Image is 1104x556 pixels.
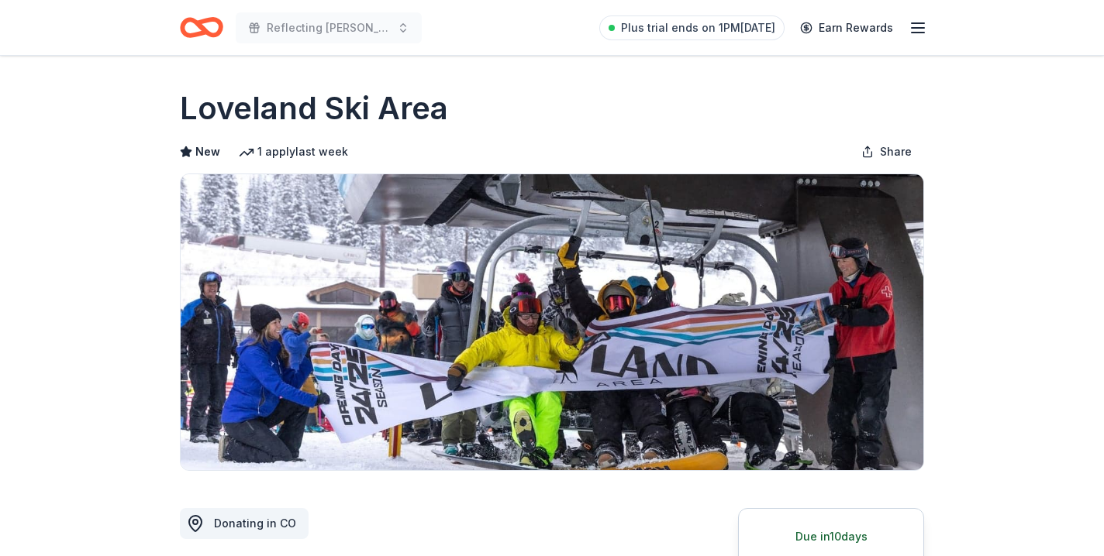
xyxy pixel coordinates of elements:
[791,14,902,42] a: Earn Rewards
[621,19,775,37] span: Plus trial ends on 1PM[DATE]
[236,12,422,43] button: Reflecting [PERSON_NAME]
[195,142,220,161] span: New
[599,15,785,40] a: Plus trial ends on 1PM[DATE]
[849,136,924,167] button: Share
[239,142,348,161] div: 1 apply last week
[180,87,448,130] h1: Loveland Ski Area
[180,9,223,46] a: Home
[757,527,905,546] div: Due in 10 days
[267,19,391,37] span: Reflecting [PERSON_NAME]
[181,174,923,470] img: Image for Loveland Ski Area
[214,517,296,530] span: Donating in CO
[880,142,912,161] span: Share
